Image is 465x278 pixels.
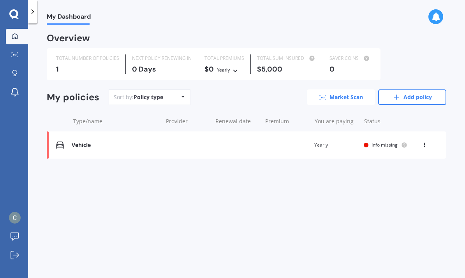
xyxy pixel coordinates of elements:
div: Type/name [73,117,160,125]
div: Premium [265,117,308,125]
div: NEXT POLICY RENEWING IN [132,54,192,62]
span: Info missing [372,142,398,148]
div: Overview [47,34,90,42]
a: Market Scan [307,89,375,105]
img: Vehicle [56,141,64,149]
img: ACg8ocLwdc0yY2yv5WGte_gSL3Cb7e34tkQuwRT1F_2JnrenP3gi4w=s96-c [9,212,21,224]
div: $0 [204,65,244,74]
div: $5,000 [257,65,317,73]
div: Status [364,117,407,125]
div: Renewal date [215,117,259,125]
div: Policy type [134,93,163,101]
div: Vehicle [72,142,159,149]
div: 1 [56,65,119,73]
div: TOTAL SUM INSURED [257,54,317,62]
div: 0 Days [132,65,192,73]
div: Yearly [314,141,358,149]
div: 0 [329,65,371,73]
div: Provider [166,117,209,125]
div: You are paying [315,117,358,125]
div: TOTAL NUMBER OF POLICIES [56,54,119,62]
div: Yearly [217,66,230,74]
div: SAVER COINS [329,54,371,62]
div: Sort by: [114,93,163,101]
div: TOTAL PREMIUMS [204,54,244,62]
a: Add policy [378,89,446,105]
div: My policies [47,92,99,103]
span: My Dashboard [47,13,91,23]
